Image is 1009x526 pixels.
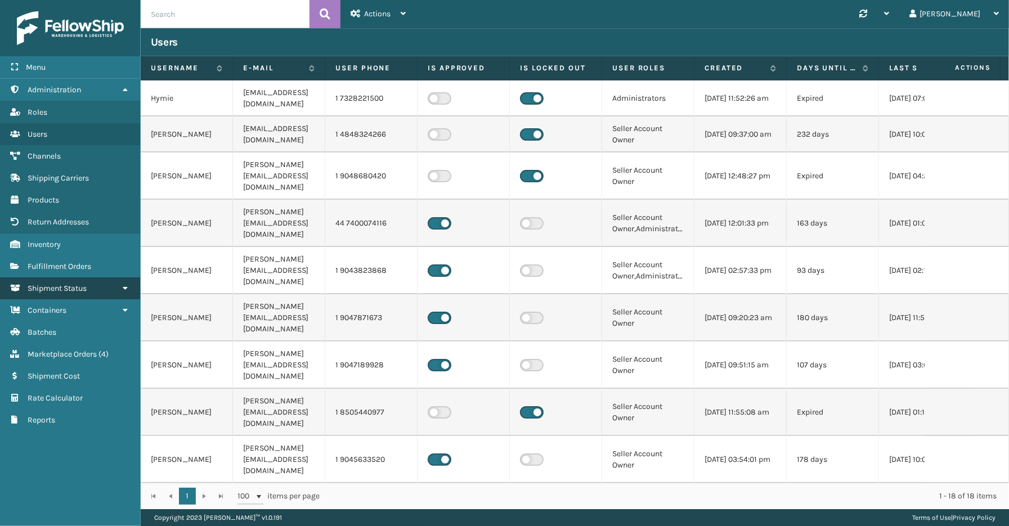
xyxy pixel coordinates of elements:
td: [PERSON_NAME][EMAIL_ADDRESS][DOMAIN_NAME] [233,200,325,247]
td: [DATE] 03:05:13 pm [879,341,971,389]
td: [PERSON_NAME] [141,152,233,200]
td: Seller Account Owner [602,152,694,200]
td: 1 8505440977 [325,389,418,436]
td: 1 9043823868 [325,247,418,294]
span: Roles [28,107,47,117]
label: Username [151,63,211,73]
span: ( 4 ) [98,349,109,359]
label: Is Locked Out [520,63,591,73]
td: 1 9048680420 [325,152,418,200]
td: [PERSON_NAME] [141,116,233,152]
span: Rate Calculator [28,393,83,403]
td: [PERSON_NAME] [141,389,233,436]
label: E-mail [243,63,303,73]
label: Days until password expires [797,63,857,73]
td: [EMAIL_ADDRESS][DOMAIN_NAME] [233,80,325,116]
td: 163 days [787,200,879,247]
h3: Users [151,35,178,49]
td: Seller Account Owner [602,294,694,341]
td: [PERSON_NAME] [141,341,233,389]
td: [DATE] 11:55:08 am [694,389,787,436]
td: 232 days [787,116,879,152]
span: Administration [28,85,81,95]
div: | [912,509,995,526]
div: 1 - 18 of 18 items [335,491,997,502]
span: Products [28,195,59,205]
td: [DATE] 02:14:54 pm [879,247,971,294]
td: 178 days [787,436,879,483]
td: [DATE] 07:03:58 pm [879,80,971,116]
td: [PERSON_NAME][EMAIL_ADDRESS][DOMAIN_NAME] [233,247,325,294]
span: items per page [237,488,320,505]
td: [PERSON_NAME][EMAIL_ADDRESS][DOMAIN_NAME] [233,341,325,389]
td: Seller Account Owner [602,436,694,483]
span: Users [28,129,47,139]
td: [DATE] 04:26:30 pm [879,152,971,200]
td: Expired [787,389,879,436]
td: Administrators [602,80,694,116]
a: 1 [179,488,196,505]
td: 44 7400074116 [325,200,418,247]
td: [DATE] 01:15:58 pm [879,389,971,436]
span: Menu [26,62,46,72]
span: Reports [28,415,55,425]
label: Created [705,63,765,73]
img: logo [17,11,124,45]
a: Privacy Policy [953,514,995,521]
td: [DATE] 12:48:27 pm [694,152,787,200]
td: Seller Account Owner,Administrators [602,247,694,294]
td: [PERSON_NAME][EMAIL_ADDRESS][DOMAIN_NAME] [233,152,325,200]
td: [PERSON_NAME][EMAIL_ADDRESS][DOMAIN_NAME] [233,294,325,341]
td: [EMAIL_ADDRESS][DOMAIN_NAME] [233,116,325,152]
td: [DATE] 02:57:33 pm [694,247,787,294]
span: Channels [28,151,61,161]
td: Expired [787,80,879,116]
label: Is Approved [428,63,499,73]
td: 1 9047871673 [325,294,418,341]
span: Actions [920,59,998,77]
a: Terms of Use [912,514,951,521]
td: 1 9047189928 [325,341,418,389]
td: [PERSON_NAME] [141,247,233,294]
td: Seller Account Owner [602,389,694,436]
td: 1 4848324266 [325,116,418,152]
td: Seller Account Owner,Administrators [602,200,694,247]
span: Fulfillment Orders [28,262,91,271]
td: Expired [787,152,879,200]
td: Hymie [141,80,233,116]
span: Containers [28,305,66,315]
td: [PERSON_NAME] [141,200,233,247]
td: [DATE] 12:01:33 pm [694,200,787,247]
td: Seller Account Owner [602,341,694,389]
td: [PERSON_NAME] [141,436,233,483]
td: 107 days [787,341,879,389]
td: [DATE] 11:50:26 am [879,294,971,341]
td: 1 7328221500 [325,80,418,116]
span: Return Addresses [28,217,89,227]
td: [DATE] 10:02:26 am [879,116,971,152]
span: Shipping Carriers [28,173,89,183]
label: Last Seen [889,63,949,73]
td: [DATE] 03:54:01 pm [694,436,787,483]
td: [DATE] 11:52:26 am [694,80,787,116]
span: Shipment Cost [28,371,80,381]
span: Batches [28,327,56,337]
span: Actions [364,9,391,19]
td: [PERSON_NAME][EMAIL_ADDRESS][DOMAIN_NAME] [233,389,325,436]
span: Shipment Status [28,284,87,293]
td: [DATE] 01:04:44 pm [879,200,971,247]
td: [DATE] 09:51:15 am [694,341,787,389]
td: [PERSON_NAME] [141,294,233,341]
td: 93 days [787,247,879,294]
label: User phone [335,63,407,73]
span: Marketplace Orders [28,349,97,359]
td: [PERSON_NAME][EMAIL_ADDRESS][DOMAIN_NAME] [233,436,325,483]
span: 100 [237,491,254,502]
p: Copyright 2023 [PERSON_NAME]™ v 1.0.191 [154,509,282,526]
span: Inventory [28,240,61,249]
td: 1 9045633520 [325,436,418,483]
td: 180 days [787,294,879,341]
td: [DATE] 10:09:14 am [879,436,971,483]
td: [DATE] 09:20:23 am [694,294,787,341]
label: User Roles [612,63,684,73]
